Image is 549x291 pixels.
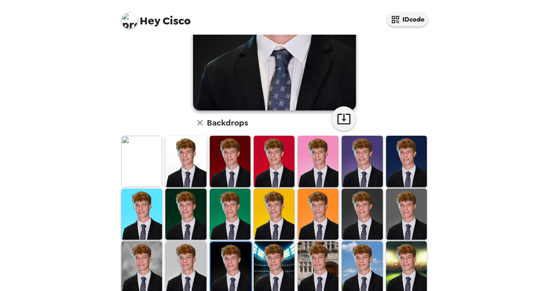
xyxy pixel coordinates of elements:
[121,136,162,187] img: Original
[121,8,191,26] span: Cisco
[387,12,428,26] button: IDcode
[207,116,248,129] h6: Backdrops
[140,13,160,28] span: Hey
[121,12,138,29] img: profile pic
